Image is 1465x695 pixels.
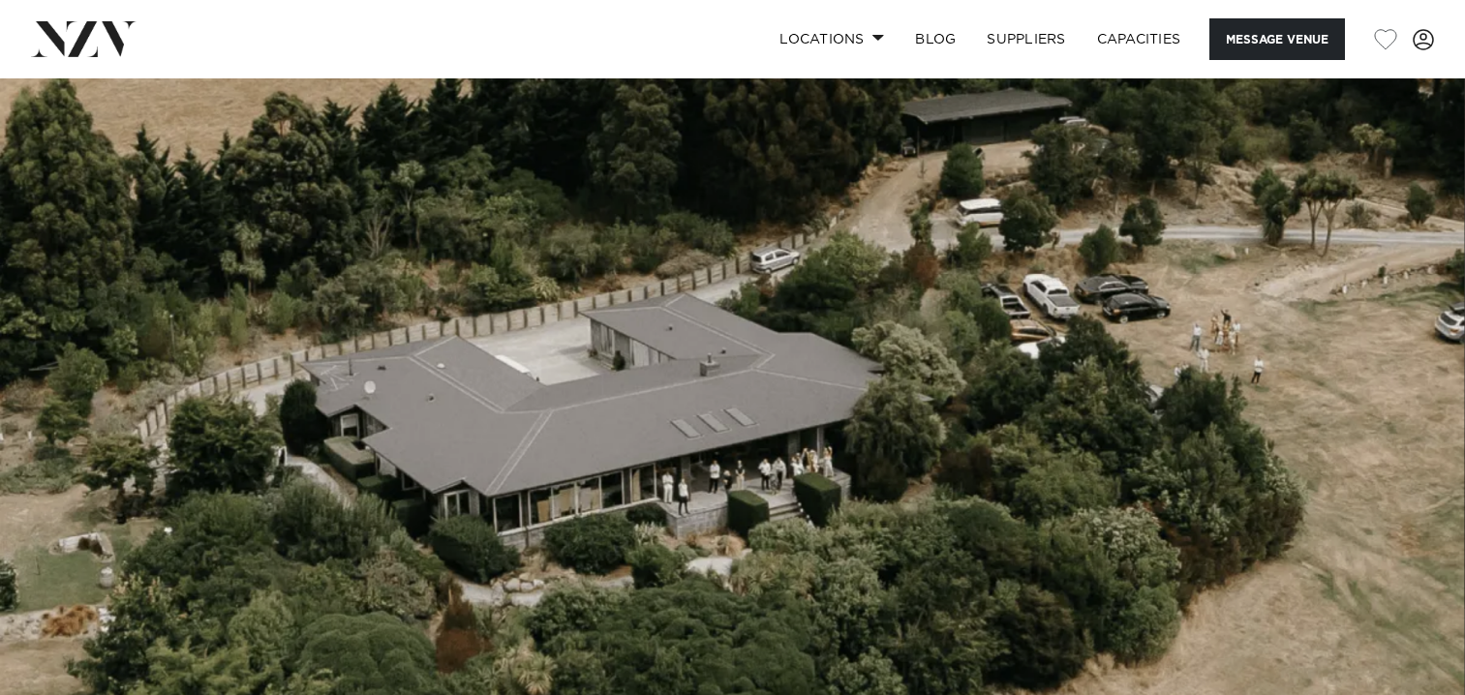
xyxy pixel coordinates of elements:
[900,18,971,60] a: BLOG
[31,21,137,56] img: nzv-logo.png
[1209,18,1345,60] button: Message Venue
[1082,18,1197,60] a: Capacities
[764,18,900,60] a: Locations
[971,18,1081,60] a: SUPPLIERS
